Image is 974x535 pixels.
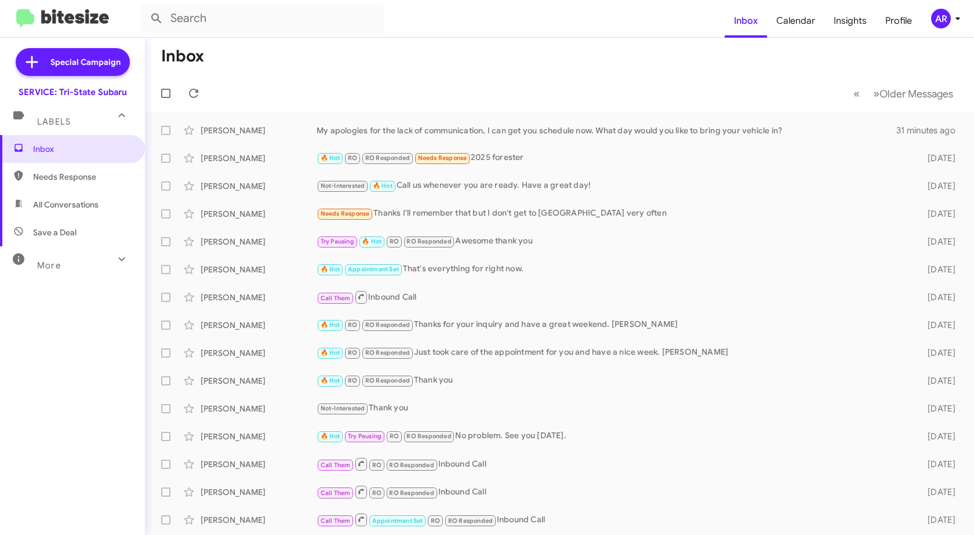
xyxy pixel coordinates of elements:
[201,236,317,248] div: [PERSON_NAME]
[911,486,965,498] div: [DATE]
[317,207,911,220] div: Thanks I'll remember that but I don't get to [GEOGRAPHIC_DATA] very often
[876,4,921,38] a: Profile
[365,321,410,329] span: RO Responded
[911,319,965,331] div: [DATE]
[317,125,896,136] div: My apologies for the lack of communication, I can get you schedule now. What day would you like t...
[362,238,381,245] span: 🔥 Hot
[389,461,434,469] span: RO Responded
[140,5,384,32] input: Search
[317,290,911,304] div: Inbound Call
[201,403,317,414] div: [PERSON_NAME]
[33,227,77,238] span: Save a Deal
[317,430,911,443] div: No problem. See you [DATE].
[418,154,467,162] span: Needs Response
[911,152,965,164] div: [DATE]
[866,82,960,105] button: Next
[824,4,876,38] a: Insights
[321,489,351,497] span: Call Them
[348,154,357,162] span: RO
[911,347,965,359] div: [DATE]
[50,56,121,68] span: Special Campaign
[390,238,399,245] span: RO
[317,512,911,527] div: Inbound Call
[201,152,317,164] div: [PERSON_NAME]
[321,154,340,162] span: 🔥 Hot
[931,9,951,28] div: AR
[317,346,911,359] div: Just took care of the appointment for you and have a nice week. [PERSON_NAME]
[853,86,860,101] span: «
[201,486,317,498] div: [PERSON_NAME]
[372,489,381,497] span: RO
[201,208,317,220] div: [PERSON_NAME]
[321,321,340,329] span: 🔥 Hot
[201,458,317,470] div: [PERSON_NAME]
[373,182,392,190] span: 🔥 Hot
[431,517,440,525] span: RO
[372,517,423,525] span: Appointment Set
[911,236,965,248] div: [DATE]
[406,432,451,440] span: RO Responded
[911,431,965,442] div: [DATE]
[19,86,127,98] div: SERVICE: Tri-State Subaru
[37,260,61,271] span: More
[201,431,317,442] div: [PERSON_NAME]
[201,375,317,387] div: [PERSON_NAME]
[911,208,965,220] div: [DATE]
[33,199,99,210] span: All Conversations
[321,238,354,245] span: Try Pausing
[348,265,399,273] span: Appointment Set
[317,485,911,499] div: Inbound Call
[873,86,879,101] span: »
[896,125,965,136] div: 31 minutes ago
[317,179,911,192] div: Call us whenever you are ready. Have a great day!
[317,235,911,248] div: Awesome thank you
[725,4,767,38] a: Inbox
[846,82,867,105] button: Previous
[321,294,351,302] span: Call Them
[201,514,317,526] div: [PERSON_NAME]
[321,461,351,469] span: Call Them
[321,182,365,190] span: Not-Interested
[201,347,317,359] div: [PERSON_NAME]
[201,319,317,331] div: [PERSON_NAME]
[201,125,317,136] div: [PERSON_NAME]
[921,9,961,28] button: AR
[911,458,965,470] div: [DATE]
[321,432,340,440] span: 🔥 Hot
[348,349,357,356] span: RO
[317,151,911,165] div: 2025 forester
[321,349,340,356] span: 🔥 Hot
[33,171,132,183] span: Needs Response
[448,517,493,525] span: RO Responded
[365,377,410,384] span: RO Responded
[879,88,953,100] span: Older Messages
[37,117,71,127] span: Labels
[161,47,204,65] h1: Inbox
[33,143,132,155] span: Inbox
[16,48,130,76] a: Special Campaign
[348,377,357,384] span: RO
[201,180,317,192] div: [PERSON_NAME]
[389,489,434,497] span: RO Responded
[348,432,381,440] span: Try Pausing
[911,264,965,275] div: [DATE]
[365,154,410,162] span: RO Responded
[348,321,357,329] span: RO
[321,265,340,273] span: 🔥 Hot
[372,461,381,469] span: RO
[321,377,340,384] span: 🔥 Hot
[406,238,451,245] span: RO Responded
[317,457,911,471] div: Inbound Call
[317,402,911,415] div: Thank you
[911,403,965,414] div: [DATE]
[767,4,824,38] a: Calendar
[201,292,317,303] div: [PERSON_NAME]
[911,514,965,526] div: [DATE]
[317,374,911,387] div: Thank you
[847,82,960,105] nav: Page navigation example
[321,210,370,217] span: Needs Response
